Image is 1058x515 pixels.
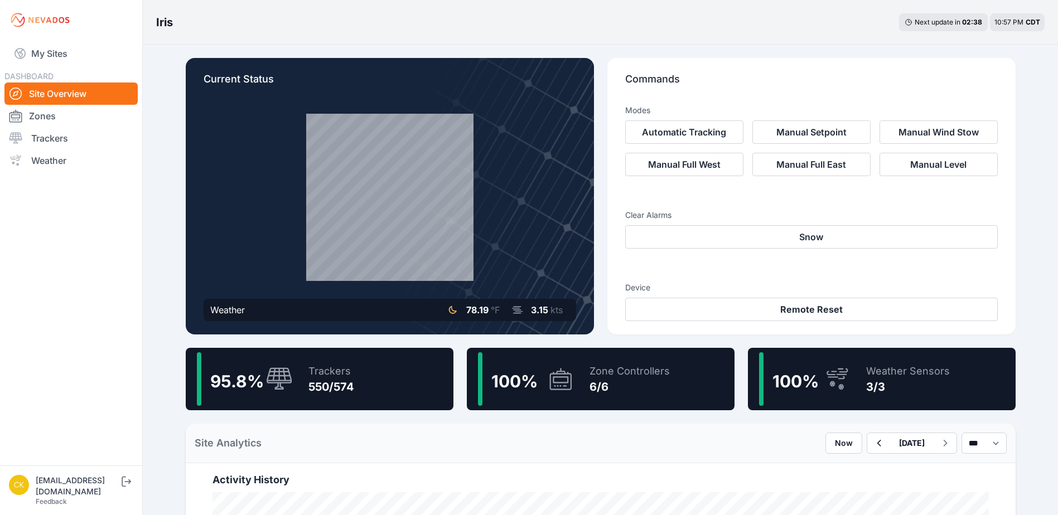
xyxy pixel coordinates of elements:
[491,304,500,315] span: °F
[748,348,1016,410] a: 100%Weather Sensors3/3
[625,71,998,96] p: Commands
[4,127,138,149] a: Trackers
[212,472,989,488] h2: Activity History
[880,120,998,144] button: Manual Wind Stow
[590,363,670,379] div: Zone Controllers
[866,379,950,395] div: 3/3
[625,210,998,221] h3: Clear Alarms
[625,153,743,176] button: Manual Full West
[4,40,138,67] a: My Sites
[4,105,138,127] a: Zones
[9,11,71,29] img: Nevados
[531,304,548,315] span: 3.15
[890,433,934,453] button: [DATE]
[752,153,871,176] button: Manual Full East
[195,435,262,451] h2: Site Analytics
[962,18,982,27] div: 02 : 38
[210,303,245,317] div: Weather
[210,371,264,391] span: 95.8 %
[9,475,29,495] img: ckent@prim.com
[625,282,998,293] h3: Device
[590,379,670,395] div: 6/6
[491,371,538,391] span: 100 %
[994,18,1023,26] span: 10:57 PM
[4,71,54,81] span: DASHBOARD
[156,14,173,30] h3: Iris
[825,433,862,454] button: Now
[204,71,576,96] p: Current Status
[466,304,489,315] span: 78.19
[1026,18,1040,26] span: CDT
[772,371,819,391] span: 100 %
[866,363,950,379] div: Weather Sensors
[308,379,354,395] div: 550/574
[156,8,173,37] nav: Breadcrumb
[36,497,67,506] a: Feedback
[915,18,960,26] span: Next update in
[4,82,138,105] a: Site Overview
[308,363,354,379] div: Trackers
[36,475,119,497] div: [EMAIL_ADDRESS][DOMAIN_NAME]
[467,348,735,410] a: 100%Zone Controllers6/6
[752,120,871,144] button: Manual Setpoint
[625,298,998,321] button: Remote Reset
[880,153,998,176] button: Manual Level
[625,105,650,116] h3: Modes
[625,225,998,249] button: Snow
[186,348,453,410] a: 95.8%Trackers550/574
[550,304,563,315] span: kts
[4,149,138,172] a: Weather
[625,120,743,144] button: Automatic Tracking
